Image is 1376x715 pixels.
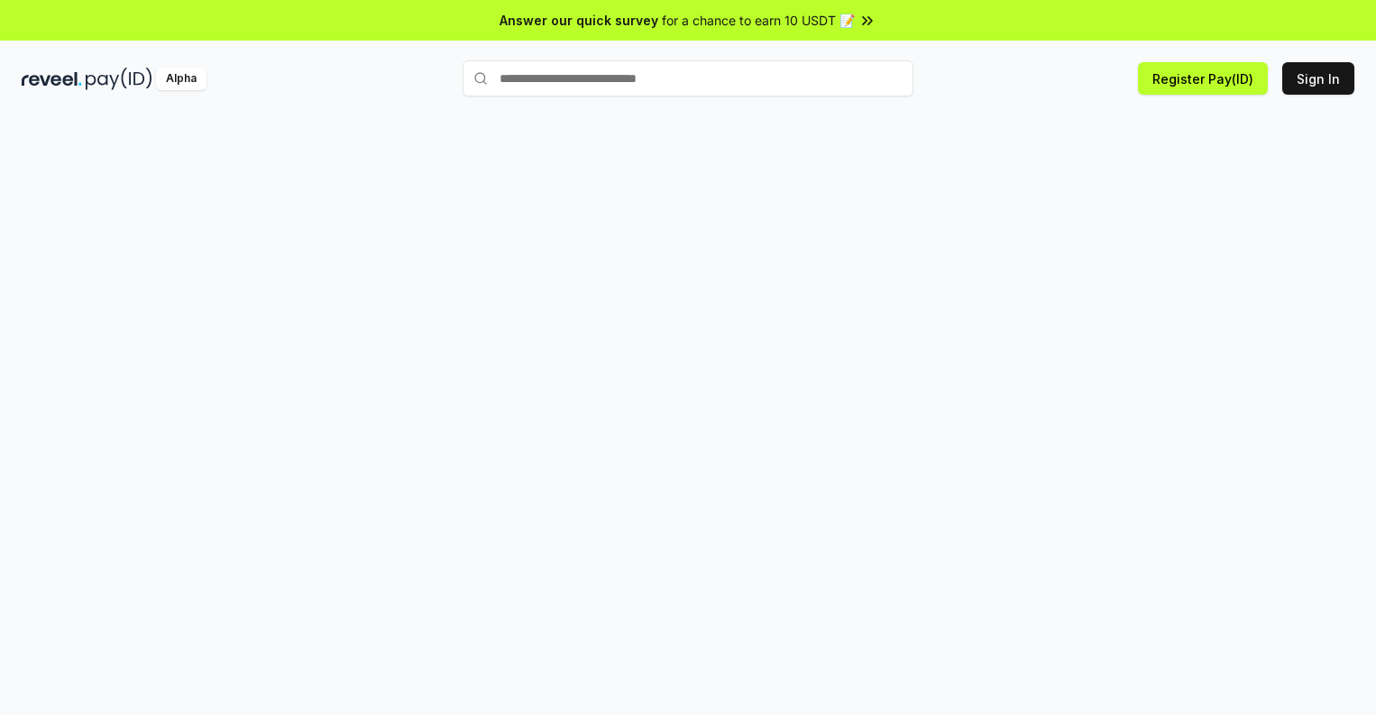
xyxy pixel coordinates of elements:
[156,68,206,90] div: Alpha
[500,11,658,30] span: Answer our quick survey
[1282,62,1354,95] button: Sign In
[86,68,152,90] img: pay_id
[662,11,855,30] span: for a chance to earn 10 USDT 📝
[1138,62,1268,95] button: Register Pay(ID)
[22,68,82,90] img: reveel_dark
